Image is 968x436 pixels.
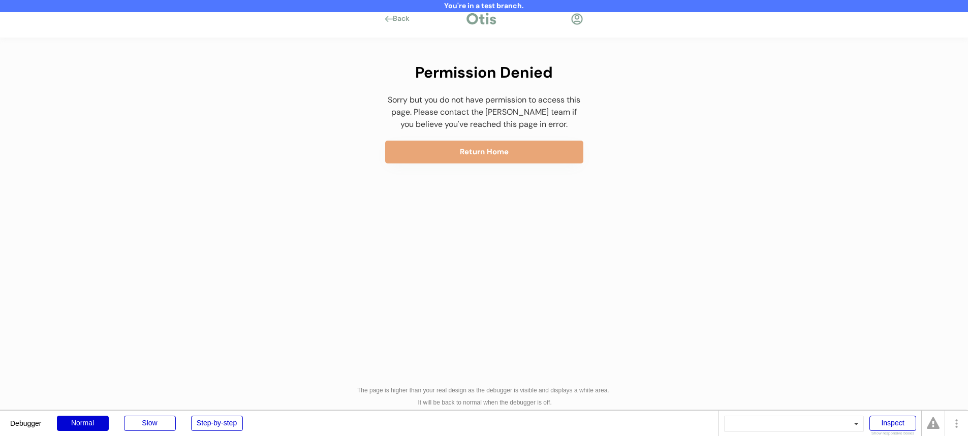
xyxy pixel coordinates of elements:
[869,416,916,431] div: Inspect
[124,416,176,431] div: Slow
[869,431,916,435] div: Show responsive boxes
[385,141,583,163] button: Return Home
[385,94,583,130] div: Sorry but you do not have permission to access this page. Please contact the [PERSON_NAME] team i...
[10,411,42,427] div: Debugger
[57,416,109,431] div: Normal
[385,61,583,84] div: Permission Denied
[393,14,416,24] div: Back
[191,416,243,431] div: Step-by-step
